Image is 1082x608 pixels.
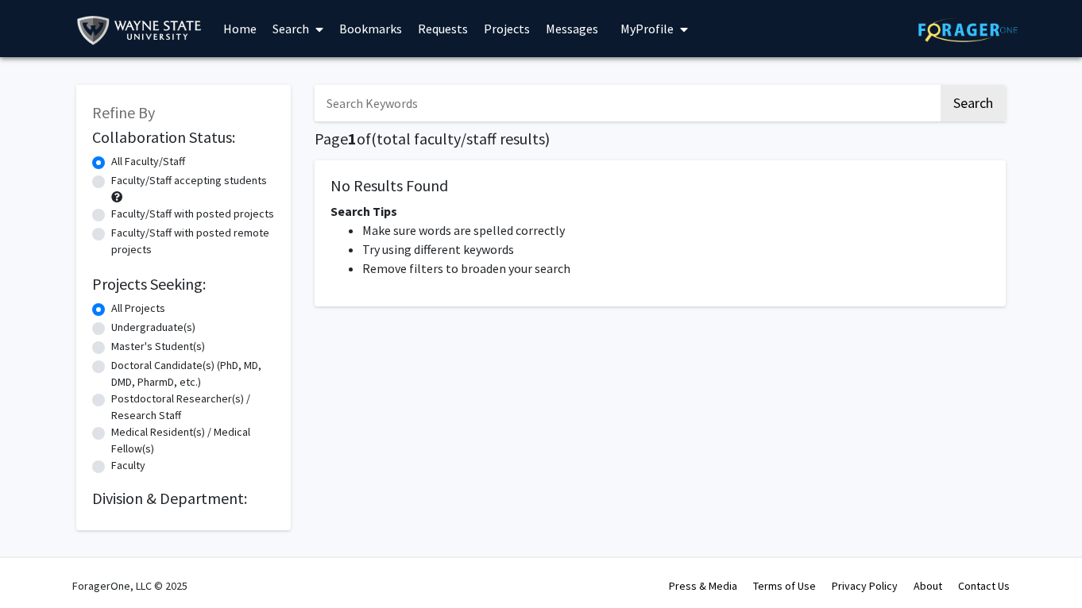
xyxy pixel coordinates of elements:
h2: Collaboration Status: [92,128,275,147]
label: Doctoral Candidate(s) (PhD, MD, DMD, PharmD, etc.) [111,357,275,391]
li: Remove filters to broaden your search [362,259,990,278]
img: ForagerOne Logo [918,17,1018,42]
a: Messages [538,1,606,56]
a: Requests [410,1,476,56]
h5: No Results Found [330,176,990,195]
label: Undergraduate(s) [111,319,195,336]
h2: Division & Department: [92,489,275,508]
a: About [914,579,942,593]
span: Refine By [92,102,155,122]
label: Postdoctoral Researcher(s) / Research Staff [111,391,275,424]
a: Press & Media [669,579,737,593]
input: Search Keywords [315,85,938,121]
a: Terms of Use [753,579,816,593]
label: All Faculty/Staff [111,153,185,170]
li: Make sure words are spelled correctly [362,221,990,240]
button: Search [941,85,1006,121]
a: Privacy Policy [832,579,898,593]
label: Faculty/Staff with posted remote projects [111,225,275,258]
span: Search Tips [330,203,397,219]
nav: Page navigation [315,322,1006,359]
label: All Projects [111,300,165,317]
h2: Projects Seeking: [92,275,275,294]
label: Faculty/Staff with posted projects [111,206,274,222]
h1: Page of ( total faculty/staff results) [315,129,1006,148]
a: Search [265,1,331,56]
span: My Profile [620,21,674,37]
label: Medical Resident(s) / Medical Fellow(s) [111,424,275,457]
a: Home [215,1,265,56]
a: Projects [476,1,538,56]
label: Faculty/Staff accepting students [111,172,267,189]
span: 1 [348,129,357,148]
label: Master's Student(s) [111,338,205,355]
a: Bookmarks [331,1,410,56]
label: Faculty [111,457,145,474]
a: Contact Us [958,579,1010,593]
li: Try using different keywords [362,240,990,259]
img: Wayne State University Logo [76,13,209,48]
